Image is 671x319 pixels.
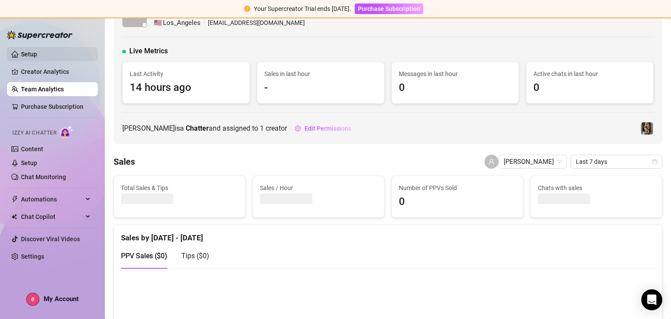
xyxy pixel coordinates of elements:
span: setting [295,125,301,132]
span: Last Activity [130,69,242,79]
a: Purchase Subscription [21,103,83,110]
span: Purchase Subscription [358,5,420,12]
span: Automations [21,192,83,206]
span: user [488,159,495,165]
span: Chat Copilot [21,210,83,224]
span: Sales / Hour [260,183,377,193]
a: Settings [21,253,44,260]
img: emmiebunny_ua [641,122,653,135]
button: Purchase Subscription [355,3,423,14]
span: Live Metrics [129,46,168,56]
a: Discover Viral Videos [21,236,80,243]
span: Izzy AI Chatter [12,129,56,137]
span: Los_Angeles [163,18,201,28]
span: Edit Permissions [304,125,351,132]
span: 0 [399,80,512,96]
span: Chats with sales [538,183,655,193]
span: Last 7 days [576,155,657,168]
span: thunderbolt [11,196,18,203]
a: Setup [21,159,37,166]
img: AI Chatter [60,125,73,138]
div: Open Intercom Messenger [641,289,662,310]
span: My Account [44,295,79,303]
img: Chat Copilot [11,214,17,220]
b: Chatter [186,124,209,132]
span: 1 [260,124,264,132]
a: Purchase Subscription [355,5,423,12]
span: Sales in last hour [264,69,377,79]
span: Messages in last hour [399,69,512,79]
span: [PERSON_NAME] is a and assigned to creator [122,123,287,134]
a: Content [21,146,43,153]
span: - [264,80,377,96]
span: 0 [533,80,646,96]
button: Edit Permissions [294,121,352,135]
a: Creator Analytics [21,65,91,79]
span: PPV Sales ( $0 ) [121,252,167,260]
img: ACg8ocK7Uf2dYUC04IGH_x601bxJWRX_SL5e4btFVq_6p4rZM36JaQ=s96-c [27,293,39,305]
span: Total Sales & Tips [121,183,238,193]
div: [EMAIL_ADDRESS][DOMAIN_NAME] [154,18,305,28]
span: Your Supercreator Trial ends [DATE]. [254,5,351,12]
span: 🇺🇸 [154,18,162,28]
span: 14 hours ago [130,80,242,96]
span: michael [504,155,562,168]
span: Tips ( $0 ) [181,252,209,260]
a: Chat Monitoring [21,173,66,180]
span: Active chats in last hour [533,69,646,79]
div: Sales by [DATE] - [DATE] [121,225,655,244]
h4: Sales [114,156,135,168]
span: 0 [399,194,516,210]
span: calendar [652,159,657,164]
img: logo-BBDzfeDw.svg [7,31,73,39]
span: exclamation-circle [244,6,250,12]
span: Number of PPVs Sold [399,183,516,193]
a: Setup [21,51,37,58]
a: Team Analytics [21,86,64,93]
